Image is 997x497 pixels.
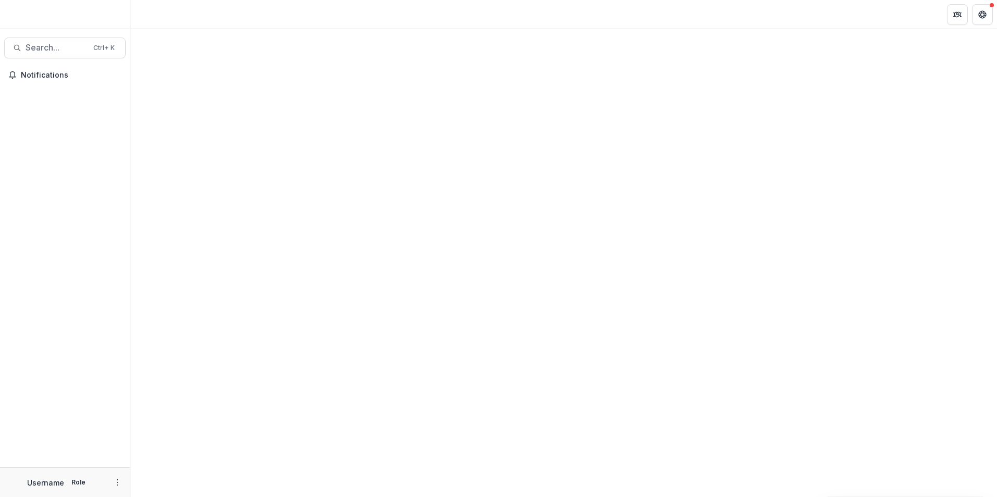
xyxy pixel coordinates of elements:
nav: breadcrumb [135,7,179,22]
p: Username [27,477,64,488]
button: Search... [4,38,126,58]
span: Notifications [21,71,121,80]
button: Partners [947,4,968,25]
button: More [111,476,124,489]
div: Ctrl + K [91,42,117,54]
span: Search... [26,43,87,53]
p: Role [68,478,89,487]
button: Get Help [972,4,993,25]
button: Notifications [4,67,126,83]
